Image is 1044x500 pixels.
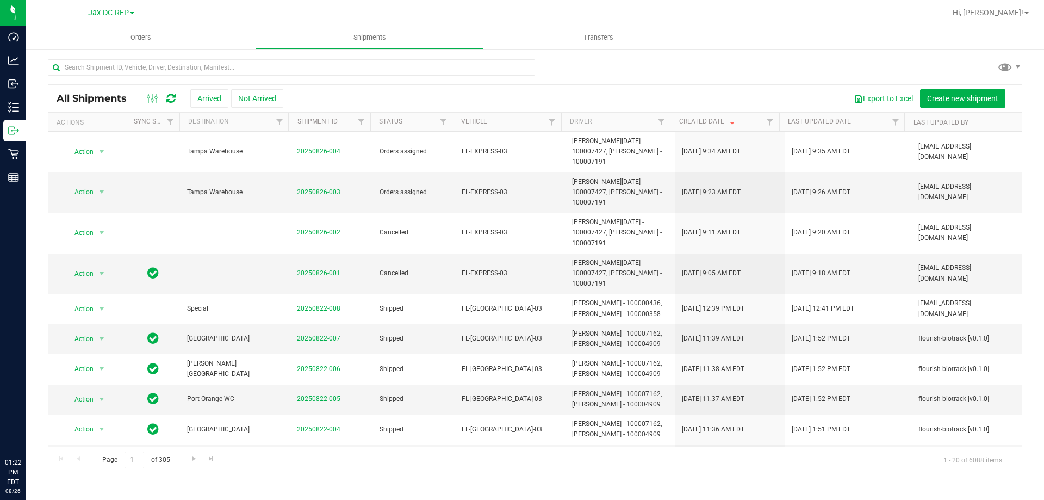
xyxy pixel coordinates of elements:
[65,422,95,437] span: Action
[65,361,95,376] span: Action
[8,102,19,113] inline-svg: Inventory
[918,223,1015,243] span: [EMAIL_ADDRESS][DOMAIN_NAME]
[572,389,669,410] span: [PERSON_NAME] - 100007162, [PERSON_NAME] - 100004909
[297,118,338,125] a: Shipment ID
[187,334,284,344] span: [GEOGRAPHIC_DATA]
[462,268,558,279] span: FL-EXPRESS-03
[179,113,289,132] th: Destination
[5,487,21,495] p: 08/26
[65,301,95,317] span: Action
[187,424,284,435] span: [GEOGRAPHIC_DATA]
[918,182,1015,202] span: [EMAIL_ADDRESS][DOMAIN_NAME]
[147,361,159,376] span: In Sync
[484,26,713,49] a: Transfers
[8,172,19,183] inline-svg: Reports
[297,425,340,433] a: 20250822-004
[918,394,989,404] span: flourish-biotrack [v0.1.0]
[788,118,851,125] a: Last Updated Date
[461,118,487,125] a: Vehicle
[682,424,744,435] span: [DATE] 11:36 AM EDT
[462,424,558,435] span: FL-[GEOGRAPHIC_DATA]-03
[187,187,284,197] span: Tampa Warehouse
[95,184,109,200] span: select
[682,146,741,157] span: [DATE] 9:34 AM EDT
[682,334,744,344] span: [DATE] 11:39 AM EDT
[380,424,449,435] span: Shipped
[682,187,741,197] span: [DATE] 9:23 AM EDT
[125,452,144,468] input: 1
[572,419,669,440] span: [PERSON_NAME] - 100007162, [PERSON_NAME] - 100004909
[792,146,850,157] span: [DATE] 9:35 AM EDT
[918,298,1015,319] span: [EMAIL_ADDRESS][DOMAIN_NAME]
[935,452,1011,468] span: 1 - 20 of 6088 items
[462,304,558,314] span: FL-[GEOGRAPHIC_DATA]-03
[918,334,989,344] span: flourish-biotrack [v0.1.0]
[682,394,744,404] span: [DATE] 11:37 AM EDT
[88,8,129,17] span: Jax DC REP
[8,149,19,159] inline-svg: Retail
[93,452,179,468] span: Page of 305
[572,217,669,249] span: [PERSON_NAME][DATE] - 100007427, [PERSON_NAME] - 100007191
[297,335,340,342] a: 20250822-007
[65,225,95,240] span: Action
[65,266,95,281] span: Action
[792,268,850,279] span: [DATE] 9:18 AM EDT
[161,113,179,131] a: Filter
[134,118,176,125] a: Sync Status
[792,187,850,197] span: [DATE] 9:26 AM EDT
[682,364,744,374] span: [DATE] 11:38 AM EDT
[380,227,449,238] span: Cancelled
[57,119,121,126] div: Actions
[572,359,669,379] span: [PERSON_NAME] - 100007162, [PERSON_NAME] - 100004909
[147,391,159,406] span: In Sync
[11,413,43,446] iframe: Resource center
[380,304,449,314] span: Shipped
[569,33,628,42] span: Transfers
[8,32,19,42] inline-svg: Dashboard
[792,227,850,238] span: [DATE] 9:20 AM EDT
[682,304,744,314] span: [DATE] 12:39 PM EDT
[380,268,449,279] span: Cancelled
[95,266,109,281] span: select
[462,187,558,197] span: FL-EXPRESS-03
[792,334,850,344] span: [DATE] 1:52 PM EDT
[8,55,19,66] inline-svg: Analytics
[190,89,228,108] button: Arrived
[918,141,1015,162] span: [EMAIL_ADDRESS][DOMAIN_NAME]
[462,364,558,374] span: FL-[GEOGRAPHIC_DATA]-03
[652,113,670,131] a: Filter
[147,422,159,437] span: In Sync
[572,258,669,289] span: [PERSON_NAME][DATE] - 100007427, [PERSON_NAME] - 100007191
[8,78,19,89] inline-svg: Inbound
[116,33,166,42] span: Orders
[65,184,95,200] span: Action
[95,144,109,159] span: select
[572,177,669,208] span: [PERSON_NAME][DATE] - 100007427, [PERSON_NAME] - 100007191
[886,113,904,131] a: Filter
[462,394,558,404] span: FL-[GEOGRAPHIC_DATA]-03
[462,334,558,344] span: FL-[GEOGRAPHIC_DATA]-03
[380,187,449,197] span: Orders assigned
[792,304,854,314] span: [DATE] 12:41 PM EDT
[187,304,284,314] span: Special
[561,113,670,132] th: Driver
[65,392,95,407] span: Action
[920,89,1005,108] button: Create new shipment
[297,305,340,312] a: 20250822-008
[95,392,109,407] span: select
[65,331,95,347] span: Action
[379,118,402,125] a: Status
[462,227,558,238] span: FL-EXPRESS-03
[57,92,138,104] span: All Shipments
[918,263,1015,283] span: [EMAIL_ADDRESS][DOMAIN_NAME]
[953,8,1023,17] span: Hi, [PERSON_NAME]!
[682,268,741,279] span: [DATE] 9:05 AM EDT
[792,424,850,435] span: [DATE] 1:51 PM EDT
[380,334,449,344] span: Shipped
[792,364,850,374] span: [DATE] 1:52 PM EDT
[297,229,340,236] a: 20250826-002
[339,33,401,42] span: Shipments
[297,365,340,373] a: 20250822-006
[462,146,558,157] span: FL-EXPRESS-03
[918,424,989,435] span: flourish-biotrack [v0.1.0]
